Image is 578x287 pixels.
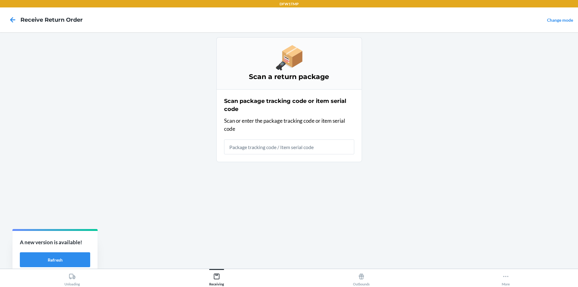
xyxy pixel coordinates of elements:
[353,271,370,286] div: Outbounds
[547,17,573,23] a: Change mode
[20,252,90,267] button: Refresh
[434,269,578,286] button: More
[224,97,354,113] h2: Scan package tracking code or item serial code
[502,271,510,286] div: More
[289,269,434,286] button: Outbounds
[280,1,299,7] p: DFW1TMP
[224,139,354,154] input: Package tracking code / Item serial code
[20,16,83,24] h4: Receive Return Order
[20,238,90,246] p: A new version is available!
[144,269,289,286] button: Receiving
[209,271,224,286] div: Receiving
[64,271,80,286] div: Unloading
[224,117,354,133] p: Scan or enter the package tracking code or item serial code
[224,72,354,82] h3: Scan a return package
